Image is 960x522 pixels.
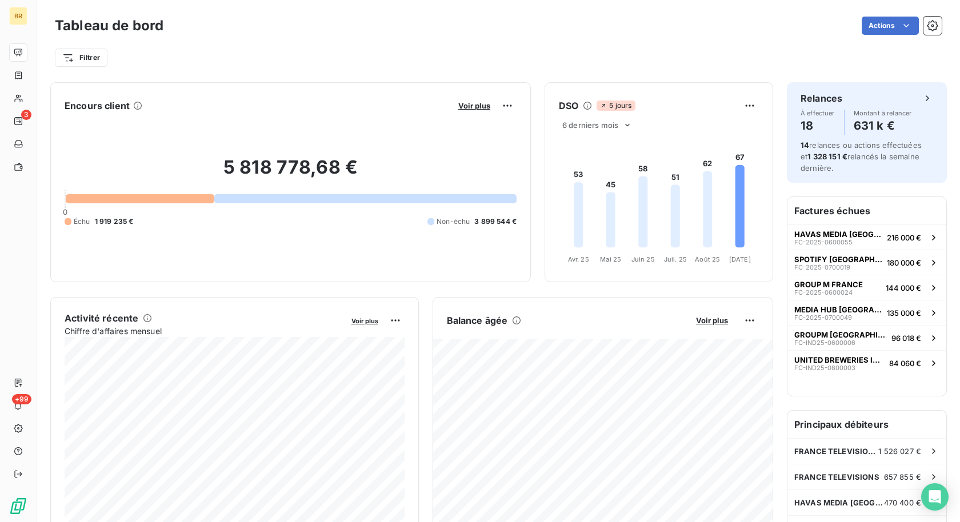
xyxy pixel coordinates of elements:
span: 180 000 € [887,258,921,267]
span: 1 919 235 € [95,216,134,227]
tspan: Juin 25 [631,255,655,263]
span: FRANCE TELEVISIONS [794,472,879,481]
span: SPOTIFY [GEOGRAPHIC_DATA] [794,255,882,264]
button: GROUPM [GEOGRAPHIC_DATA]FC-IND25-060000696 018 € [787,325,946,350]
h4: 631 k € [854,117,912,135]
span: Chiffre d'affaires mensuel [65,325,343,337]
tspan: Août 25 [695,255,720,263]
span: Échu [74,216,90,227]
span: 1 526 027 € [878,447,921,456]
span: Voir plus [696,316,728,325]
span: 1 328 151 € [807,152,847,161]
span: UNITED BREWERIES INDIA [794,355,885,364]
span: FC-2025-0600024 [794,289,853,296]
span: Voir plus [351,317,378,325]
button: MEDIA HUB [GEOGRAPHIC_DATA]FC-2025-0700049135 000 € [787,300,946,325]
button: HAVAS MEDIA [GEOGRAPHIC_DATA]FC-2025-0600055216 000 € [787,224,946,250]
span: +99 [12,394,31,404]
span: 14 [801,140,809,150]
span: À effectuer [801,110,835,117]
span: 84 060 € [889,359,921,368]
span: FRANCE TELEVISION PUBLICITE [794,447,878,456]
span: HAVAS MEDIA [GEOGRAPHIC_DATA] [794,230,882,239]
span: 6 derniers mois [562,121,618,130]
h3: Tableau de bord [55,15,163,36]
button: Voir plus [455,101,494,111]
span: Voir plus [458,101,490,110]
span: GROUP M FRANCE [794,280,863,289]
h6: Activité récente [65,311,138,325]
button: UNITED BREWERIES INDIAFC-IND25-080000384 060 € [787,350,946,375]
tspan: Mai 25 [600,255,621,263]
span: 3 899 544 € [474,216,517,227]
button: SPOTIFY [GEOGRAPHIC_DATA]FC-2025-0700019180 000 € [787,250,946,275]
span: relances ou actions effectuées et relancés la semaine dernière. [801,140,922,172]
span: FC-2025-0700019 [794,264,850,271]
span: 96 018 € [891,334,921,343]
button: Voir plus [348,315,382,326]
span: FC-IND25-0600006 [794,339,855,346]
button: Actions [862,17,919,35]
h6: Factures échues [787,197,946,224]
img: Logo LeanPay [9,497,27,515]
span: 5 jours [597,101,635,111]
h6: Principaux débiteurs [787,411,946,438]
div: BR [9,7,27,25]
tspan: [DATE] [729,255,751,263]
div: Open Intercom Messenger [921,483,949,511]
span: 144 000 € [886,283,921,292]
h6: Encours client [65,99,130,113]
span: MEDIA HUB [GEOGRAPHIC_DATA] [794,305,882,314]
span: 657 855 € [884,472,921,481]
tspan: Avr. 25 [568,255,589,263]
h4: 18 [801,117,835,135]
span: 3 [21,110,31,120]
h6: Relances [801,91,842,105]
button: GROUP M FRANCEFC-2025-0600024144 000 € [787,275,946,300]
span: 216 000 € [887,233,921,242]
span: Montant à relancer [854,110,912,117]
span: GROUPM [GEOGRAPHIC_DATA] [794,330,887,339]
button: Filtrer [55,49,107,67]
span: FC-2025-0700049 [794,314,852,321]
h2: 5 818 778,68 € [65,156,517,190]
span: HAVAS MEDIA [GEOGRAPHIC_DATA] [794,498,884,507]
h6: Balance âgée [447,314,508,327]
h6: DSO [559,99,578,113]
span: 0 [63,207,67,216]
span: Non-échu [437,216,470,227]
tspan: Juil. 25 [664,255,687,263]
span: 470 400 € [884,498,921,507]
span: FC-2025-0600055 [794,239,853,246]
button: Voir plus [693,315,731,326]
span: FC-IND25-0800003 [794,364,855,371]
span: 135 000 € [887,308,921,318]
